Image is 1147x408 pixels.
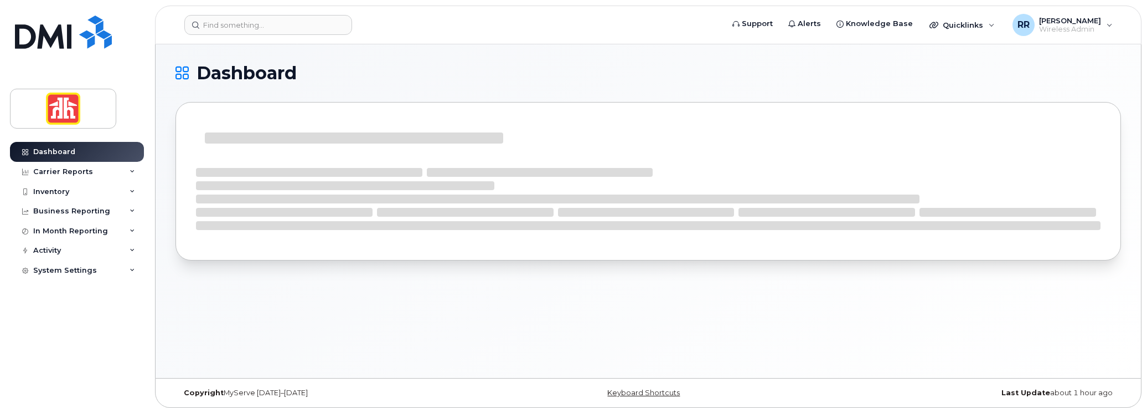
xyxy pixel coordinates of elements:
strong: Copyright [184,389,224,397]
span: Dashboard [197,65,297,81]
div: MyServe [DATE]–[DATE] [175,389,490,397]
div: about 1 hour ago [806,389,1121,397]
strong: Last Update [1001,389,1050,397]
a: Keyboard Shortcuts [607,389,680,397]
